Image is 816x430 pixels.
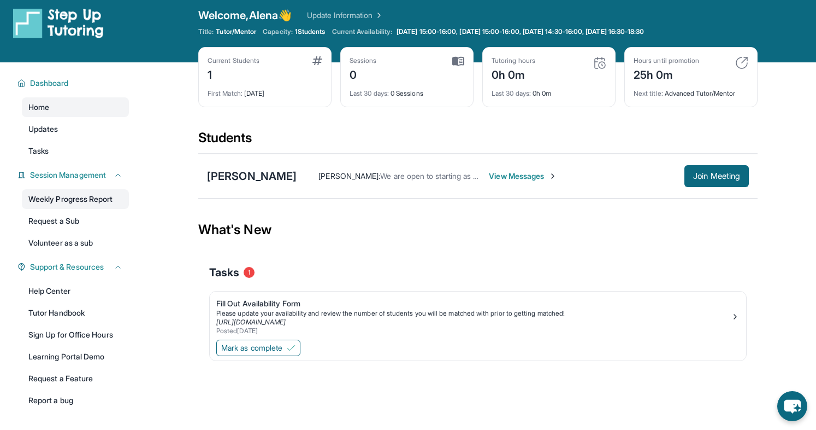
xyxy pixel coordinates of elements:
img: Mark as complete [287,344,295,352]
div: Sessions [350,56,377,65]
a: Tutor Handbook [22,303,129,323]
span: Updates [28,124,58,135]
span: 1 Students [295,27,326,36]
div: 0h 0m [492,83,606,98]
span: Tasks [209,265,239,280]
a: Tasks [22,141,129,161]
a: Weekly Progress Report [22,189,129,209]
div: Tutoring hours [492,56,535,65]
span: [DATE] 15:00-16:00, [DATE] 15:00-16:00, [DATE] 14:30-16:00, [DATE] 16:30-18:30 [397,27,644,36]
a: Request a Sub [22,211,129,231]
div: 0 Sessions [350,83,464,98]
div: Posted [DATE] [216,327,731,335]
span: First Match : [208,89,243,97]
div: 25h 0m [634,65,699,83]
div: Hours until promotion [634,56,699,65]
div: [PERSON_NAME] [207,168,297,184]
a: Volunteer as a sub [22,233,129,253]
span: Support & Resources [30,262,104,272]
button: Dashboard [26,78,122,89]
a: Help Center [22,281,129,301]
button: Session Management [26,170,122,181]
span: Tutor/Mentor [216,27,256,36]
img: card [312,56,322,65]
span: Next title : [634,89,663,97]
div: 1 [208,65,259,83]
span: Title: [198,27,214,36]
span: Last 30 days : [492,89,531,97]
span: View Messages [489,171,557,182]
span: Tasks [28,146,49,156]
span: 1 [244,267,255,278]
img: card [452,56,464,66]
div: Advanced Tutor/Mentor [634,83,748,98]
img: card [593,56,606,69]
div: 0h 0m [492,65,535,83]
span: Session Management [30,170,106,181]
a: [URL][DOMAIN_NAME] [216,318,286,326]
span: Join Meeting [693,173,740,179]
a: Updates [22,119,129,139]
div: Current Students [208,56,259,65]
span: Current Availability: [332,27,392,36]
img: Chevron-Right [548,172,557,181]
span: Capacity: [263,27,293,36]
button: chat-button [777,391,807,421]
div: [DATE] [208,83,322,98]
a: Fill Out Availability FormPlease update your availability and review the number of students you w... [210,292,746,338]
span: Home [28,102,49,113]
button: Support & Resources [26,262,122,272]
span: Mark as complete [221,342,282,353]
span: [PERSON_NAME] : [318,171,380,181]
div: Please update your availability and review the number of students you will be matched with prior ... [216,309,731,318]
a: Update Information [307,10,383,21]
button: Join Meeting [684,165,749,187]
a: Sign Up for Office Hours [22,325,129,345]
img: logo [13,8,104,38]
img: card [735,56,748,69]
span: Welcome, Alena 👋 [198,8,292,23]
a: Report a bug [22,391,129,410]
a: Learning Portal Demo [22,347,129,367]
div: 0 [350,65,377,83]
span: Dashboard [30,78,69,89]
a: Home [22,97,129,117]
img: Chevron Right [372,10,383,21]
a: Request a Feature [22,369,129,388]
span: Last 30 days : [350,89,389,97]
div: Fill Out Availability Form [216,298,731,309]
div: Students [198,129,758,153]
button: Mark as complete [216,340,300,356]
a: [DATE] 15:00-16:00, [DATE] 15:00-16:00, [DATE] 14:30-16:00, [DATE] 16:30-18:30 [394,27,646,36]
div: What's New [198,206,758,254]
